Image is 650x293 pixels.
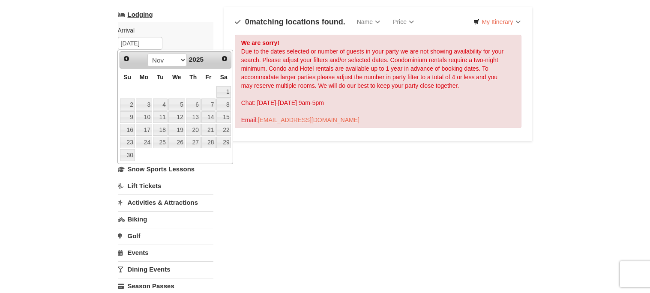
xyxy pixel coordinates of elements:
[350,13,386,30] a: Name
[118,26,207,35] label: Arrival
[201,124,216,136] a: 21
[120,124,135,136] a: 16
[120,137,135,149] a: 23
[216,86,231,98] a: 1
[216,124,231,136] a: 22
[189,56,204,63] span: 2025
[219,53,231,65] a: Next
[206,74,212,81] span: Friday
[168,111,185,123] a: 12
[136,137,152,149] a: 24
[120,99,135,111] a: 2
[221,55,228,62] span: Next
[118,261,213,277] a: Dining Events
[235,35,522,128] div: Due to the dates selected or number of guests in your party we are not showing availability for y...
[120,111,135,123] a: 9
[118,7,213,22] a: Lodging
[168,99,185,111] a: 5
[216,111,231,123] a: 15
[136,99,152,111] a: 3
[123,55,130,62] span: Prev
[136,111,152,123] a: 10
[186,124,201,136] a: 20
[153,124,168,136] a: 18
[235,18,345,26] h4: matching locations found.
[118,228,213,244] a: Golf
[121,53,133,65] a: Prev
[258,117,359,123] a: [EMAIL_ADDRESS][DOMAIN_NAME]
[123,74,131,81] span: Sunday
[168,124,185,136] a: 19
[186,99,201,111] a: 6
[386,13,420,30] a: Price
[220,74,228,81] span: Saturday
[245,18,249,26] span: 0
[153,137,168,149] a: 25
[201,137,216,149] a: 28
[201,111,216,123] a: 14
[241,39,279,46] strong: We are sorry!
[153,99,168,111] a: 4
[168,137,185,149] a: 26
[118,194,213,210] a: Activities & Attractions
[172,74,181,81] span: Wednesday
[118,211,213,227] a: Biking
[189,74,197,81] span: Thursday
[140,74,148,81] span: Monday
[118,161,213,177] a: Snow Sports Lessons
[120,149,135,161] a: 30
[216,99,231,111] a: 8
[157,74,164,81] span: Tuesday
[186,137,201,149] a: 27
[153,111,168,123] a: 11
[118,245,213,260] a: Events
[118,178,213,194] a: Lift Tickets
[201,99,216,111] a: 7
[216,137,231,149] a: 29
[468,15,526,28] a: My Itinerary
[136,124,152,136] a: 17
[186,111,201,123] a: 13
